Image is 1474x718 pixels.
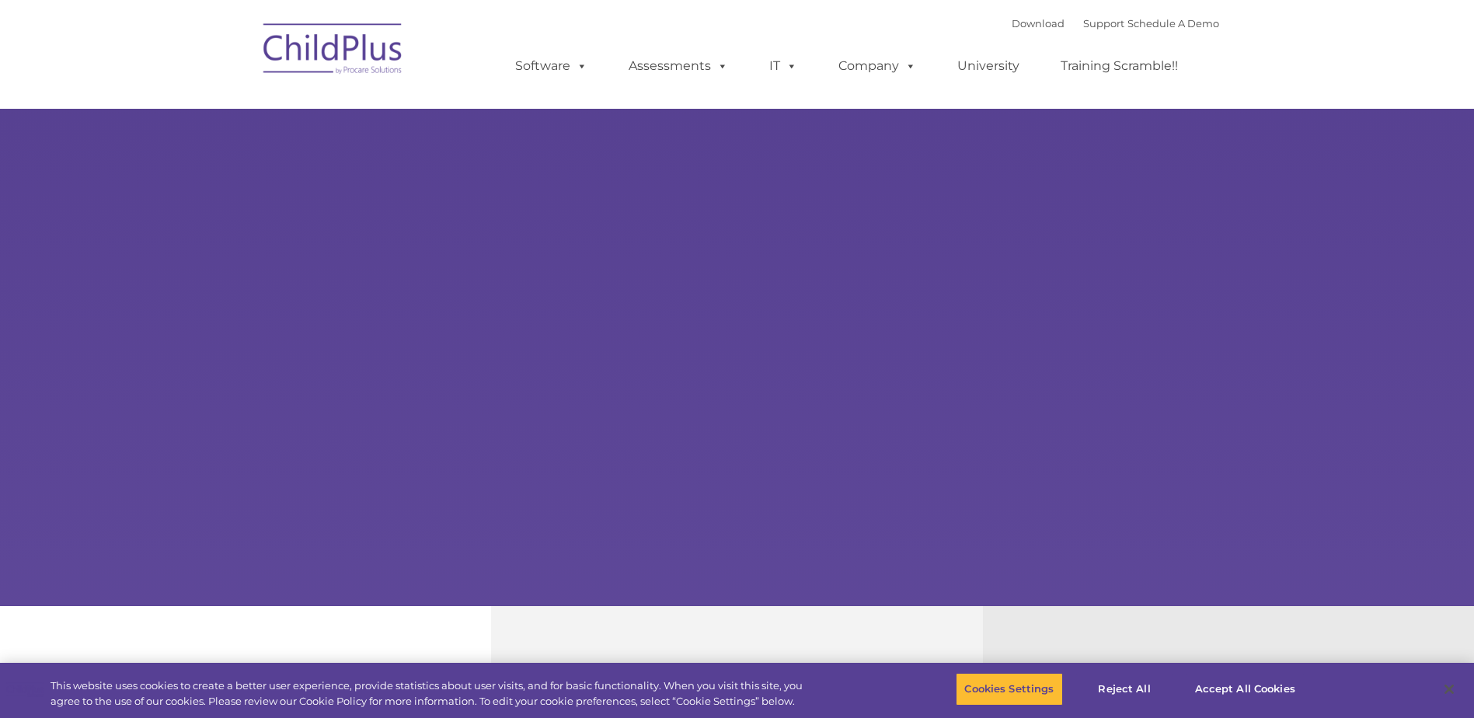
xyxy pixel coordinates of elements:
a: Schedule A Demo [1127,17,1219,30]
button: Cookies Settings [956,673,1062,706]
a: Assessments [613,51,744,82]
font: | [1012,17,1219,30]
a: Training Scramble!! [1045,51,1193,82]
a: Download [1012,17,1065,30]
button: Reject All [1076,673,1173,706]
a: Support [1083,17,1124,30]
div: This website uses cookies to create a better user experience, provide statistics about user visit... [51,678,810,709]
a: University [942,51,1035,82]
button: Close [1432,672,1466,706]
button: Accept All Cookies [1187,673,1304,706]
a: Company [823,51,932,82]
a: Software [500,51,603,82]
img: ChildPlus by Procare Solutions [256,12,411,90]
a: IT [754,51,813,82]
